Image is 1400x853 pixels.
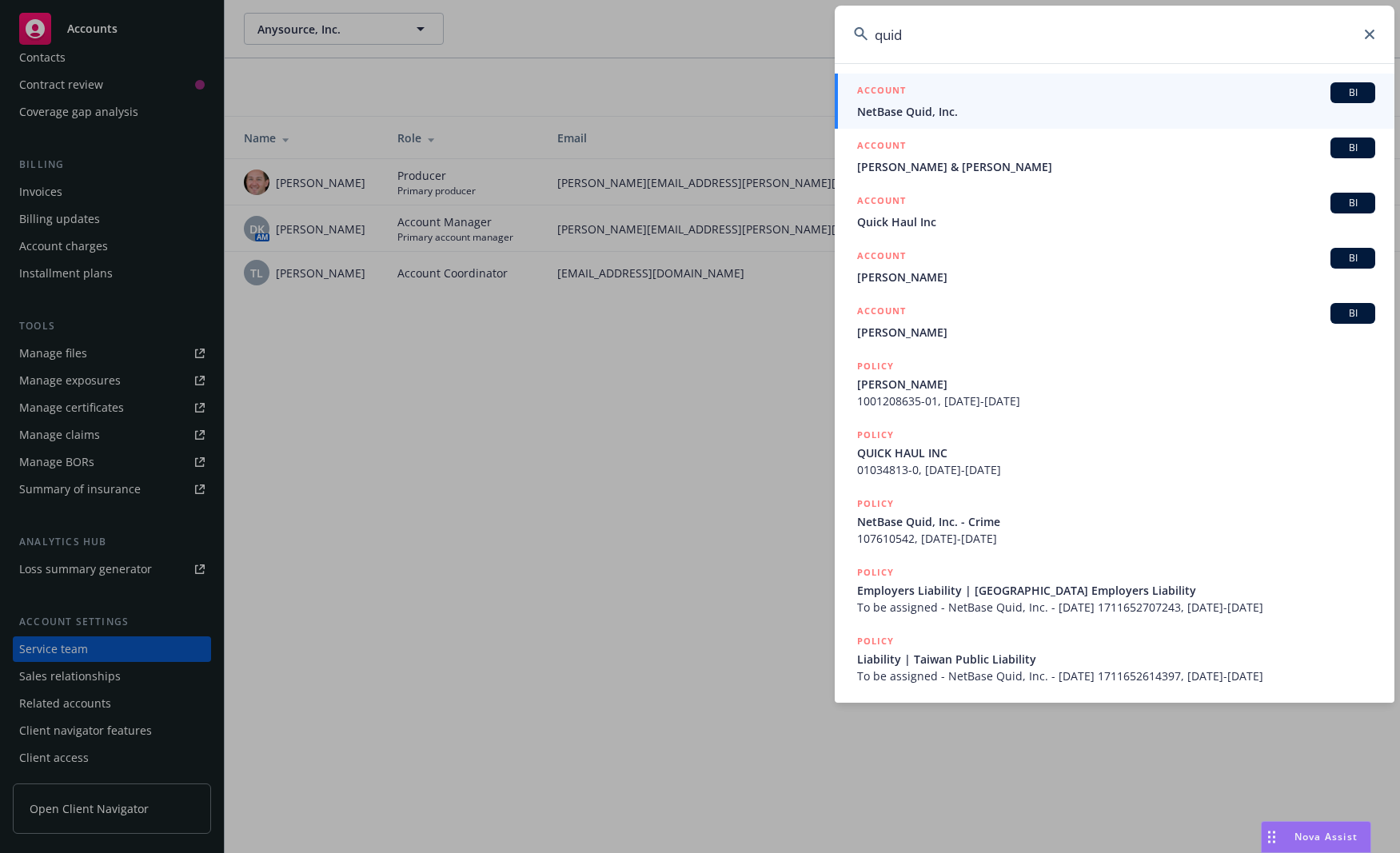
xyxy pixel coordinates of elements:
[857,393,1375,409] span: 1001208635-01, [DATE]-[DATE]
[857,269,1375,285] span: [PERSON_NAME]
[835,6,1394,63] input: Search...
[857,193,906,212] h5: ACCOUNT
[1262,822,1282,852] div: Drag to move
[857,651,1375,668] span: Liability | Taiwan Public Liability
[835,74,1394,129] a: ACCOUNTBINetBase Quid, Inc.
[857,376,1375,393] span: [PERSON_NAME]
[835,624,1394,693] a: POLICYLiability | Taiwan Public LiabilityTo be assigned - NetBase Quid, Inc. - [DATE] 17116526143...
[1337,306,1369,321] span: BI
[857,582,1375,599] span: Employers Liability | [GEOGRAPHIC_DATA] Employers Liability
[857,213,1375,230] span: Quick Haul Inc
[857,599,1375,616] span: To be assigned - NetBase Quid, Inc. - [DATE] 1711652707243, [DATE]-[DATE]
[857,82,906,102] h5: ACCOUNT
[857,158,1375,175] span: [PERSON_NAME] & [PERSON_NAME]
[835,239,1394,294] a: ACCOUNTBI[PERSON_NAME]
[857,461,1375,478] span: 01034813-0, [DATE]-[DATE]
[1261,821,1371,853] button: Nova Assist
[835,418,1394,487] a: POLICYQUICK HAUL INC01034813-0, [DATE]-[DATE]
[857,633,894,649] h5: POLICY
[857,427,894,443] h5: POLICY
[835,349,1394,418] a: POLICY[PERSON_NAME]1001208635-01, [DATE]-[DATE]
[857,303,906,322] h5: ACCOUNT
[835,184,1394,239] a: ACCOUNTBIQuick Haul Inc
[857,444,1375,461] span: QUICK HAUL INC
[1337,196,1369,210] span: BI
[857,358,894,374] h5: POLICY
[1337,141,1369,155] span: BI
[835,294,1394,349] a: ACCOUNTBI[PERSON_NAME]
[857,248,906,267] h5: ACCOUNT
[857,138,906,157] h5: ACCOUNT
[835,129,1394,184] a: ACCOUNTBI[PERSON_NAME] & [PERSON_NAME]
[1337,251,1369,265] span: BI
[857,513,1375,530] span: NetBase Quid, Inc. - Crime
[857,496,894,512] h5: POLICY
[857,103,1375,120] span: NetBase Quid, Inc.
[857,324,1375,341] span: [PERSON_NAME]
[835,487,1394,556] a: POLICYNetBase Quid, Inc. - Crime107610542, [DATE]-[DATE]
[857,564,894,580] h5: POLICY
[1337,86,1369,100] span: BI
[835,556,1394,624] a: POLICYEmployers Liability | [GEOGRAPHIC_DATA] Employers LiabilityTo be assigned - NetBase Quid, I...
[1294,830,1358,843] span: Nova Assist
[857,668,1375,684] span: To be assigned - NetBase Quid, Inc. - [DATE] 1711652614397, [DATE]-[DATE]
[857,530,1375,547] span: 107610542, [DATE]-[DATE]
